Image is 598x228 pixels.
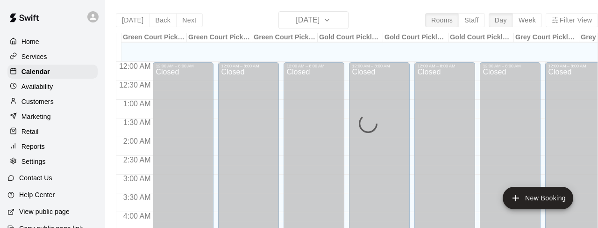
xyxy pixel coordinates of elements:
span: 2:30 AM [121,156,153,164]
span: 4:00 AM [121,212,153,220]
p: Marketing [21,112,51,121]
div: 12:00 AM – 8:00 AM [352,64,407,68]
div: Gold Court Pickleball #1 [318,33,383,42]
div: 12:00 AM – 8:00 AM [483,64,538,68]
span: 12:30 AM [117,81,153,89]
span: 3:00 AM [121,175,153,183]
p: Settings [21,157,46,166]
p: Retail [21,127,39,136]
p: Contact Us [19,173,52,183]
p: Help Center [19,190,55,199]
div: Green Court Pickleball #2 [187,33,252,42]
a: Settings [7,154,98,169]
span: 3:30 AM [121,193,153,201]
p: Availability [21,82,53,91]
div: 12:00 AM – 8:00 AM [417,64,472,68]
div: Gold Court Pickleball #3 [448,33,514,42]
a: Reports [7,140,98,154]
a: Home [7,35,98,49]
span: 2:00 AM [121,137,153,145]
a: Calendar [7,65,98,79]
button: add [503,187,573,209]
p: Calendar [21,67,50,76]
span: 12:00 AM [117,62,153,70]
span: 1:00 AM [121,100,153,108]
p: Home [21,37,39,46]
a: Availability [7,80,98,94]
div: Green Court Pickleball #3 [252,33,318,42]
p: Reports [21,142,45,151]
div: 12:00 AM – 8:00 AM [286,64,342,68]
a: Marketing [7,110,98,124]
a: Customers [7,95,98,109]
div: Gold Court Pickleball #2 [383,33,448,42]
p: Services [21,52,47,61]
div: Grey Court Pickleball #1 [514,33,579,42]
a: Services [7,50,98,64]
span: 1:30 AM [121,118,153,126]
a: Retail [7,125,98,139]
div: 12:00 AM – 8:00 AM [156,64,211,68]
div: 12:00 AM – 8:00 AM [221,64,276,68]
div: Green Court Pickleball #1 [121,33,187,42]
p: Customers [21,97,54,106]
p: View public page [19,207,70,216]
